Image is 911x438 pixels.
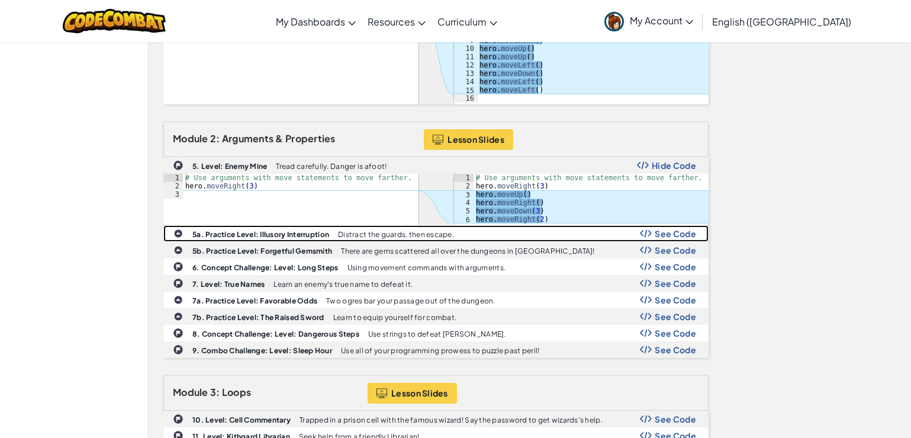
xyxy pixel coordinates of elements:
[706,5,857,37] a: English ([GEOGRAPHIC_DATA])
[640,415,652,423] img: Show Code Logo
[454,44,478,53] div: 10
[173,132,208,145] span: Module
[173,261,184,272] img: IconChallengeLevel.svg
[222,386,251,398] span: Loops
[163,325,709,341] a: 8. Concept Challenge: Level: Dangerous Steps Use strings to defeat [PERSON_NAME]. Show Code Logo ...
[163,174,183,182] div: 1
[300,416,603,424] p: Trapped in a prison cell with the famous wizard! Say the password to get wizards's help.
[655,295,696,305] span: See Code
[454,207,474,215] div: 5
[655,262,696,271] span: See Code
[273,280,413,288] p: Learn an enemy's true name to defeat it.
[163,258,709,275] a: 6. Concept Challenge: Level: Long Steps Using movement commands with arguments. Show Code Logo Se...
[640,229,652,238] img: Show Code Logo
[163,292,709,308] a: 7a. Practice Level: Favorable Odds Two ogres bar your passage out of the dungeon. Show Code Logo ...
[270,5,362,37] a: My Dashboards
[347,264,506,271] p: Using movement commands with arguments.
[640,279,652,287] img: Show Code Logo
[368,330,506,338] p: Use strings to defeat [PERSON_NAME].
[192,162,267,171] b: 5. Level: Enemy Mine
[655,414,696,424] span: See Code
[173,229,183,238] img: IconPracticeLevel.svg
[712,15,851,28] span: English ([GEOGRAPHIC_DATA])
[448,135,504,144] span: Lesson Slides
[192,346,332,355] b: 9. Combo Challenge: Level: Sleep Hour
[163,308,709,325] a: 7b. Practice Level: The Raised Sword Learn to equip yourself for combat. Show Code Logo See Code
[192,247,332,255] b: 5b. Practice Level: Forgetful Gemsmith
[368,15,415,28] span: Resources
[640,296,652,304] img: Show Code Logo
[362,5,432,37] a: Resources
[637,161,649,170] img: Show Code Logo
[655,229,696,238] span: See Code
[341,247,594,255] p: There are gems scattered all over the dungeons in [GEOGRAPHIC_DATA]!
[341,347,539,354] p: Use all of your programming prowess to puzzle past peril!
[192,313,324,322] b: 7b. Practice Level: The Raised Sword
[454,53,478,61] div: 11
[173,278,184,289] img: IconChallengeLevel.svg
[326,297,495,305] p: Two ogres bar your passage out of the dungeon.
[173,312,183,321] img: IconPracticeLevel.svg
[368,383,457,404] button: Lesson Slides
[454,86,478,94] div: 15
[655,345,696,354] span: See Code
[454,94,478,103] div: 16
[192,296,317,305] b: 7a. Practice Level: Favorable Odds
[192,230,329,239] b: 5a. Practice Level: Illusory Interruption
[640,246,652,254] img: Show Code Logo
[454,182,474,190] div: 2
[173,328,184,338] img: IconChallengeLevel.svg
[163,182,183,190] div: 2
[63,9,166,33] img: CodeCombat logo
[210,132,220,145] span: 2:
[192,330,359,338] b: 8. Concept Challenge: Level: Dangerous Steps
[598,2,699,40] a: My Account
[437,15,487,28] span: Curriculum
[454,61,478,69] div: 12
[655,312,696,321] span: See Code
[630,14,693,27] span: My Account
[192,263,339,272] b: 6. Concept Challenge: Level: Long Steps
[163,341,709,358] a: 9. Combo Challenge: Level: Sleep Hour Use all of your programming prowess to puzzle past peril! S...
[454,199,474,207] div: 4
[173,386,208,398] span: Module
[163,190,183,199] div: 3
[454,78,478,86] div: 14
[276,162,387,170] p: Tread carefully. Danger is afoot!
[655,328,696,338] span: See Code
[173,295,183,305] img: IconPracticeLevel.svg
[655,245,696,255] span: See Code
[163,242,709,258] a: 5b. Practice Level: Forgetful Gemsmith There are gems scattered all over the dungeons in [GEOGRAP...
[222,132,336,145] span: Arguments & Properties
[173,414,184,424] img: IconChallengeLevel.svg
[276,15,345,28] span: My Dashboards
[163,157,709,225] a: 5. Level: Enemy Mine Tread carefully. Danger is afoot! Show Code Logo Hide Code # Use arguments w...
[604,12,624,31] img: avatar
[192,415,291,424] b: 10. Level: Cell Commentary
[424,129,513,150] button: Lesson Slides
[192,280,265,289] b: 7. Level: True Names
[640,312,652,321] img: Show Code Logo
[391,388,448,398] span: Lesson Slides
[163,225,709,242] a: 5a. Practice Level: Illusory Interruption Distract the guards, then escape. Show Code Logo See Code
[338,231,454,238] p: Distract the guards, then escape.
[173,160,184,171] img: IconChallengeLevel.svg
[640,346,652,354] img: Show Code Logo
[655,279,696,288] span: See Code
[652,161,696,170] span: Hide Code
[173,245,183,255] img: IconPracticeLevel.svg
[640,329,652,337] img: Show Code Logo
[454,215,474,223] div: 6
[432,5,503,37] a: Curriculum
[333,314,456,321] p: Learn to equip yourself for combat.
[210,386,220,398] span: 3:
[454,69,478,78] div: 13
[163,411,709,427] a: 10. Level: Cell Commentary Trapped in a prison cell with the famous wizard! Say the password to g...
[640,263,652,271] img: Show Code Logo
[454,174,474,182] div: 1
[173,344,184,355] img: IconChallengeLevel.svg
[454,190,474,199] div: 3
